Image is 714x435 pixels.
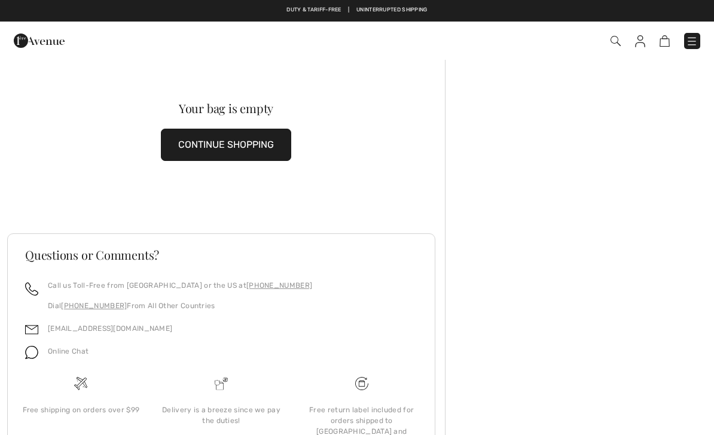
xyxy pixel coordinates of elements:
[48,324,172,333] a: [EMAIL_ADDRESS][DOMAIN_NAME]
[48,280,312,291] p: Call us Toll-Free from [GEOGRAPHIC_DATA] or the US at
[61,302,127,310] a: [PHONE_NUMBER]
[246,281,312,290] a: [PHONE_NUMBER]
[25,282,38,296] img: call
[611,36,621,46] img: Search
[635,35,645,47] img: My Info
[48,347,89,355] span: Online Chat
[20,404,142,415] div: Free shipping on orders over $99
[25,323,38,336] img: email
[74,377,87,390] img: Free shipping on orders over $99
[215,377,228,390] img: Delivery is a breeze since we pay the duties!
[660,35,670,47] img: Shopping Bag
[161,404,282,426] div: Delivery is a breeze since we pay the duties!
[48,300,312,311] p: Dial From All Other Countries
[14,29,65,53] img: 1ère Avenue
[25,249,417,261] h3: Questions or Comments?
[29,102,423,114] div: Your bag is empty
[161,129,291,161] button: CONTINUE SHOPPING
[686,35,698,47] img: Menu
[14,34,65,45] a: 1ère Avenue
[25,346,38,359] img: chat
[355,377,368,390] img: Free shipping on orders over $99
